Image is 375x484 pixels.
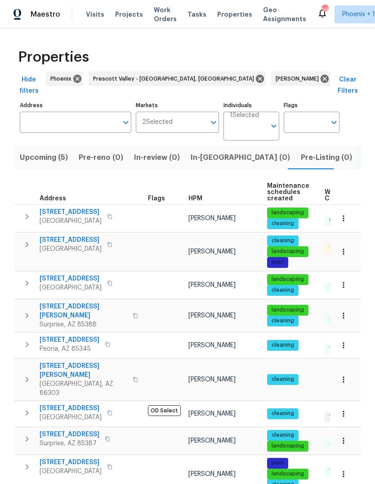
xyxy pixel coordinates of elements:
[40,244,102,253] span: [GEOGRAPHIC_DATA]
[268,120,280,132] button: Open
[40,430,99,439] span: [STREET_ADDRESS]
[93,74,258,83] span: Prescott Valley - [GEOGRAPHIC_DATA], [GEOGRAPHIC_DATA]
[284,103,339,108] label: Flags
[18,53,89,62] span: Properties
[188,438,236,444] span: [PERSON_NAME]
[188,215,236,222] span: [PERSON_NAME]
[326,283,352,291] span: 7 Done
[40,439,99,448] span: Surprise, AZ 85387
[268,258,287,266] span: pool
[40,195,66,202] span: Address
[230,112,259,119] span: 1 Selected
[40,302,127,320] span: [STREET_ADDRESS][PERSON_NAME]
[148,195,165,202] span: Flags
[40,344,99,353] span: Peoria, AZ 85345
[268,209,308,217] span: landscaping
[268,341,298,349] span: cleaning
[267,183,309,202] span: Maintenance schedules created
[31,10,60,19] span: Maestro
[268,470,308,478] span: landscaping
[142,118,173,126] span: 2 Selected
[223,103,279,108] label: Individuals
[326,413,346,421] span: 1 WIP
[187,11,206,18] span: Tasks
[268,459,287,467] span: pool
[321,5,328,14] div: 26
[328,116,340,129] button: Open
[268,375,298,383] span: cleaning
[268,248,308,255] span: landscaping
[337,74,358,96] span: Clear Filters
[326,316,352,323] span: 4 Done
[268,237,298,244] span: cleaning
[40,217,102,226] span: [GEOGRAPHIC_DATA]
[268,442,308,450] span: landscaping
[134,151,180,164] span: In-review (0)
[268,220,298,227] span: cleaning
[342,10,375,19] span: Phoenix + 1
[40,208,102,217] span: [STREET_ADDRESS]
[40,467,102,476] span: [GEOGRAPHIC_DATA]
[188,376,236,383] span: [PERSON_NAME]
[40,274,102,283] span: [STREET_ADDRESS]
[326,217,352,224] span: 9 Done
[188,342,236,348] span: [PERSON_NAME]
[40,335,99,344] span: [STREET_ADDRESS]
[263,5,306,23] span: Geo Assignments
[20,151,68,164] span: Upcoming (5)
[268,286,298,294] span: cleaning
[188,195,202,202] span: HPM
[333,72,362,99] button: Clear Filters
[188,411,236,417] span: [PERSON_NAME]
[188,282,236,288] span: [PERSON_NAME]
[20,103,131,108] label: Address
[217,10,252,19] span: Properties
[326,439,352,447] span: 4 Done
[40,404,102,413] span: [STREET_ADDRESS]
[271,72,330,86] div: [PERSON_NAME]
[40,380,127,398] span: [GEOGRAPHIC_DATA], AZ 86303
[89,72,266,86] div: Prescott Valley - [GEOGRAPHIC_DATA], [GEOGRAPHIC_DATA]
[191,151,290,164] span: In-[GEOGRAPHIC_DATA] (0)
[154,5,177,23] span: Work Orders
[268,306,308,314] span: landscaping
[40,413,102,422] span: [GEOGRAPHIC_DATA]
[86,10,104,19] span: Visits
[40,283,102,292] span: [GEOGRAPHIC_DATA]
[40,235,102,244] span: [STREET_ADDRESS]
[148,405,181,416] span: OD Select
[120,116,132,129] button: Open
[40,320,127,329] span: Surprise, AZ 85388
[18,74,40,96] span: Hide filters
[268,317,298,325] span: cleaning
[326,467,353,475] span: 11 Done
[188,312,236,319] span: [PERSON_NAME]
[326,344,354,352] span: 10 Done
[115,10,143,19] span: Projects
[136,103,219,108] label: Markets
[268,276,308,283] span: landscaping
[326,244,345,252] span: 1 QC
[188,249,236,255] span: [PERSON_NAME]
[79,151,123,164] span: Pre-reno (0)
[46,72,83,86] div: Phoenix
[268,410,298,417] span: cleaning
[301,151,352,164] span: Pre-Listing (0)
[188,471,236,477] span: [PERSON_NAME]
[40,362,127,380] span: [STREET_ADDRESS][PERSON_NAME]
[276,74,322,83] span: [PERSON_NAME]
[14,72,43,99] button: Hide filters
[40,458,102,467] span: [STREET_ADDRESS]
[50,74,75,83] span: Phoenix
[207,116,220,129] button: Open
[268,431,298,439] span: cleaning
